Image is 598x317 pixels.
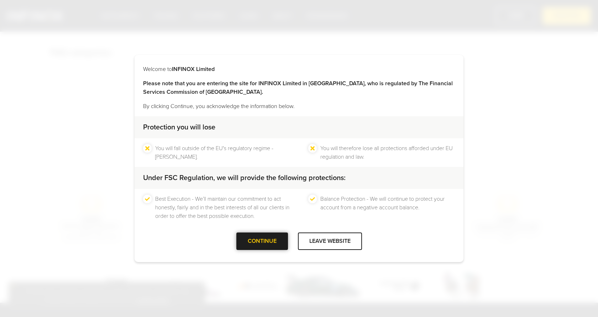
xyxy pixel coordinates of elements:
[172,66,215,73] strong: INFINOX Limited
[155,195,290,220] li: Best Execution - We’ll maintain our commitment to act honestly, fairly and in the best interests ...
[320,195,455,220] li: Balance Protection - We will continue to protect your account from a negative account balance.
[143,174,346,182] strong: Under FSC Regulation, we will provide the following protections:
[320,144,455,161] li: You will therefore lose all protections afforded under EU regulation and law.
[143,80,453,96] strong: Please note that you are entering the site for INFINOX Limited in [GEOGRAPHIC_DATA], who is regul...
[155,144,290,161] li: You will fall outside of the EU's regulatory regime - [PERSON_NAME].
[298,232,362,250] div: LEAVE WEBSITE
[236,232,288,250] div: CONTINUE
[143,65,455,73] p: Welcome to
[143,123,215,132] strong: Protection you will lose
[143,102,455,111] p: By clicking Continue, you acknowledge the information below.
